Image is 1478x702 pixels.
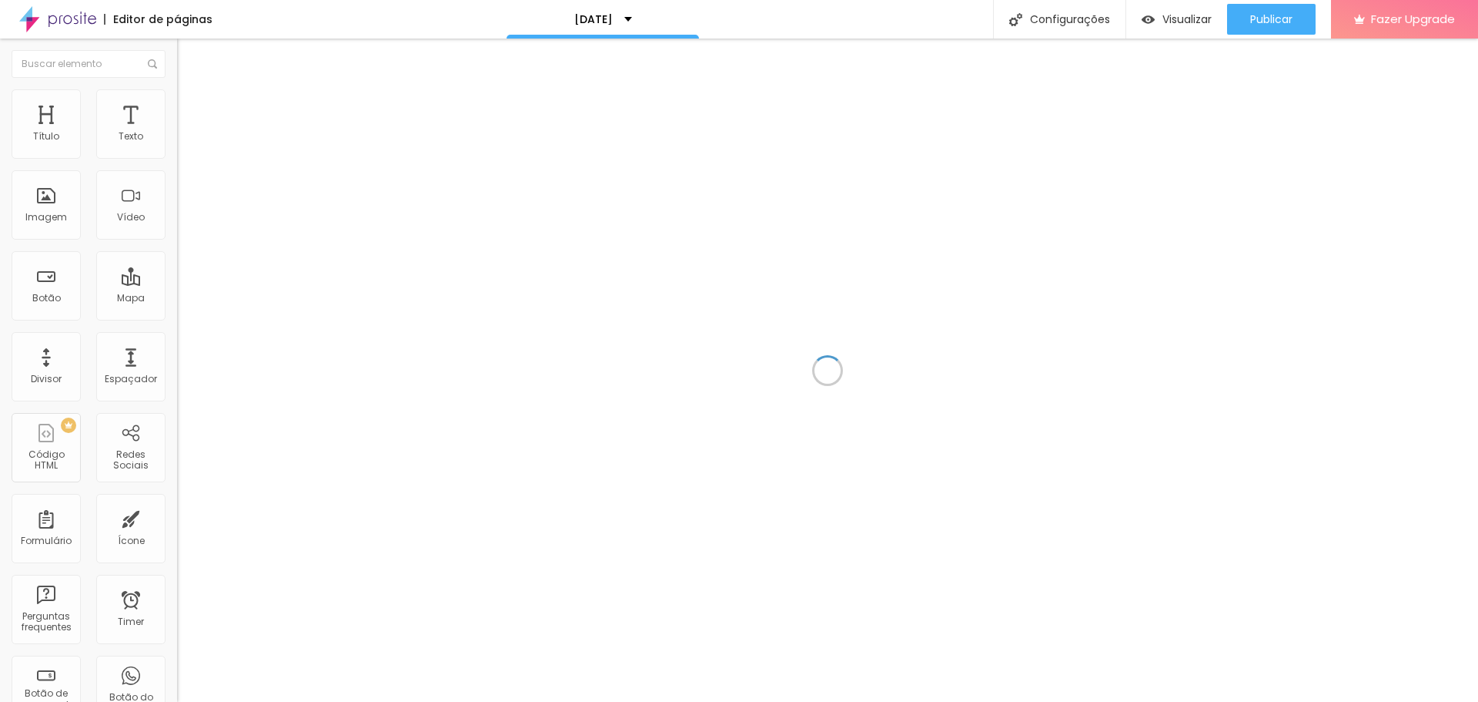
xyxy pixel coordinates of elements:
div: Mapa [117,293,145,304]
div: Botão [32,293,61,304]
button: Publicar [1227,4,1316,35]
img: Icone [1009,13,1022,26]
div: Timer [118,616,144,627]
div: Imagem [25,212,67,223]
div: Redes Sociais [100,449,161,472]
div: Título [33,131,59,142]
div: Espaçador [105,374,157,385]
input: Buscar elemento [12,50,166,78]
div: Perguntas frequentes [15,611,76,633]
div: Vídeo [117,212,145,223]
img: view-1.svg [1142,13,1155,26]
p: [DATE] [574,14,613,25]
img: Icone [148,59,157,69]
div: Texto [119,131,143,142]
span: Publicar [1250,13,1292,25]
div: Divisor [31,374,62,385]
div: Código HTML [15,449,76,472]
div: Formulário [21,536,72,546]
button: Visualizar [1126,4,1227,35]
span: Fazer Upgrade [1371,12,1455,25]
span: Visualizar [1162,13,1212,25]
div: Editor de páginas [104,14,212,25]
div: Ícone [118,536,145,546]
